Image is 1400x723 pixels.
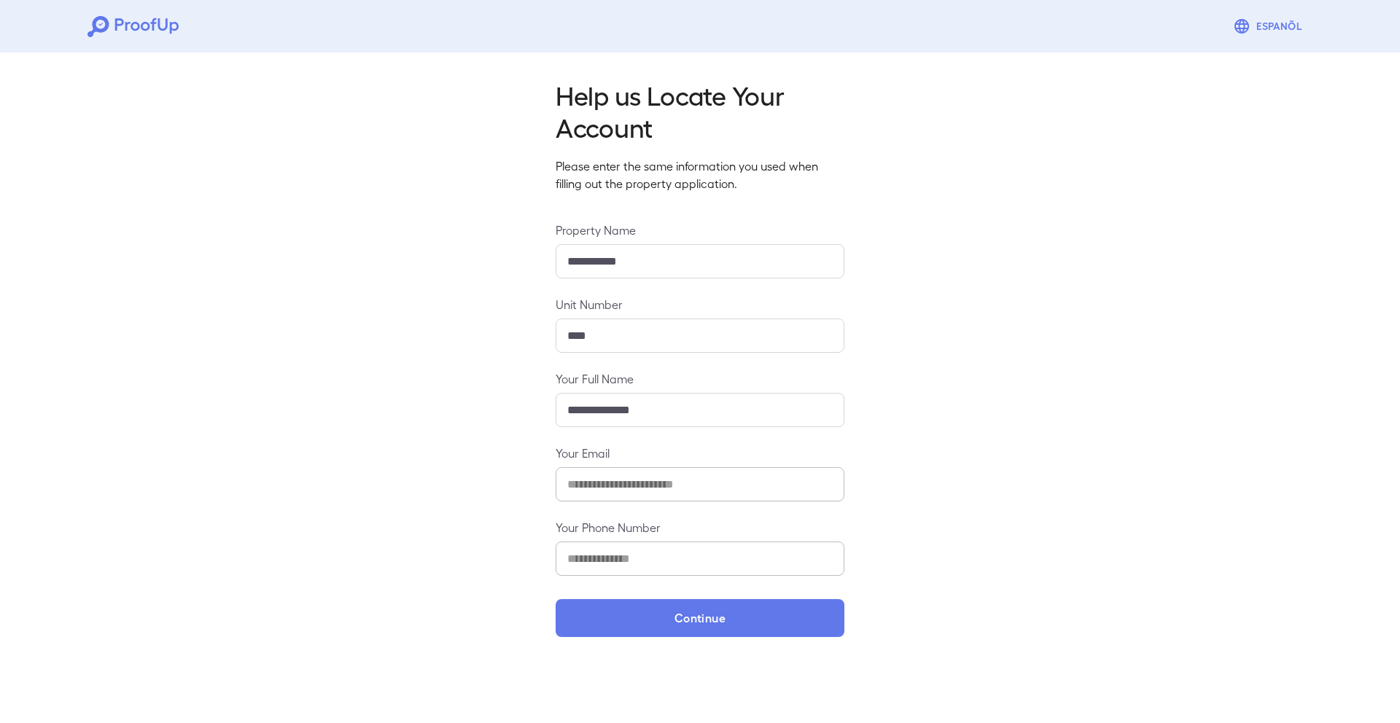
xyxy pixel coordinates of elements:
label: Your Full Name [556,370,844,387]
label: Your Email [556,445,844,461]
p: Please enter the same information you used when filling out the property application. [556,157,844,192]
label: Your Phone Number [556,519,844,536]
label: Unit Number [556,296,844,313]
label: Property Name [556,222,844,238]
button: Espanõl [1227,12,1312,41]
h2: Help us Locate Your Account [556,79,844,143]
button: Continue [556,599,844,637]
